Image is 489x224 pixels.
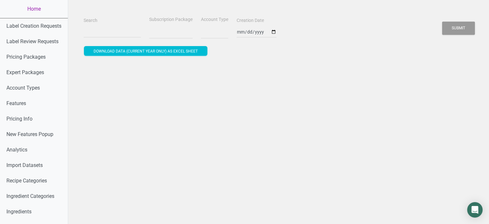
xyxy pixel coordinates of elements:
[149,16,193,23] label: Subscription Package
[84,17,97,24] label: Search
[467,202,483,218] div: Open Intercom Messenger
[201,16,228,23] label: Account Type
[94,49,198,54] span: Download data (current year only) as excel sheet
[84,46,207,56] button: Download data (current year only) as excel sheet
[237,17,264,24] label: Creation Date
[442,22,475,35] button: Submit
